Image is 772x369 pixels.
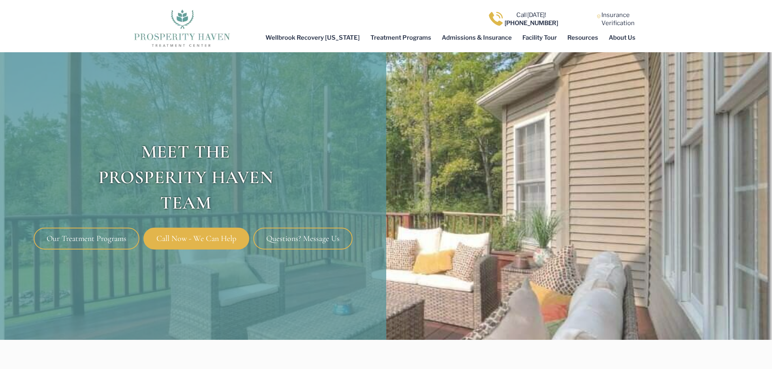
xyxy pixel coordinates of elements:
a: InsuranceVerification [601,11,635,27]
a: Our Treatment Programs [34,228,139,250]
img: The logo for Prosperity Haven Addiction Recovery Center. [131,7,232,48]
span: Call Now - We Can Help [156,235,236,243]
a: Call [DATE]![PHONE_NUMBER] [505,11,558,27]
a: Wellbrook Recovery [US_STATE] [260,28,365,47]
a: About Us [603,28,641,47]
a: Questions? Message Us [253,228,353,250]
a: Admissions & Insurance [436,28,517,47]
span: Questions? Message Us [266,235,340,243]
img: Learn how Prosperity Haven, a verified substance abuse center can help you overcome your addiction [597,15,601,18]
b: [PHONE_NUMBER] [505,19,558,27]
a: Resources [562,28,603,47]
a: Facility Tour [517,28,562,47]
img: Call one of Prosperity Haven's dedicated counselors today so we can help you overcome addiction [488,11,504,27]
a: Call Now - We Can Help [143,228,249,250]
a: Treatment Programs [365,28,436,47]
span: Our Treatment Programs [47,235,126,243]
